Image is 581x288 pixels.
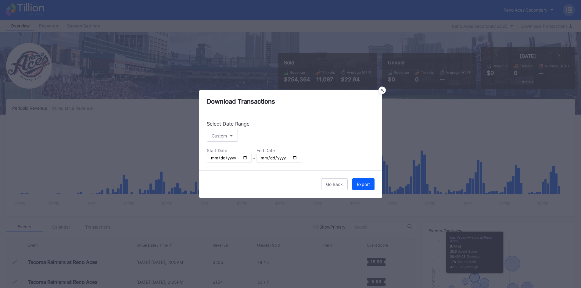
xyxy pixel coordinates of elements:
[212,133,227,138] div: Custom
[326,182,343,187] div: Go Back
[253,155,255,161] div: -
[357,182,370,187] div: Export
[207,130,238,142] button: Custom
[199,90,382,113] div: Download Transactions
[207,148,252,153] div: Start Date
[207,121,375,127] div: Select Date Range
[352,178,375,190] button: Export
[321,178,348,190] button: Go Back
[256,148,301,153] div: End Date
